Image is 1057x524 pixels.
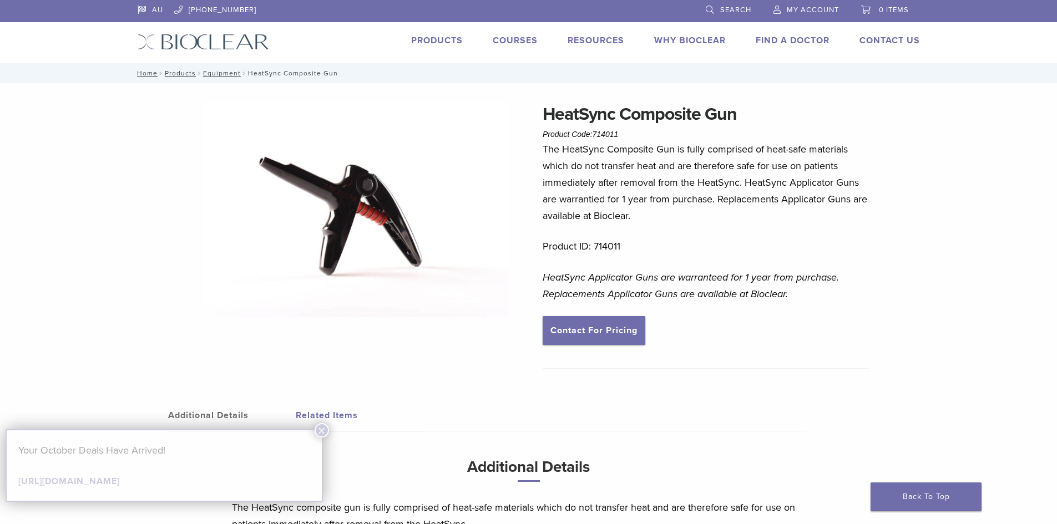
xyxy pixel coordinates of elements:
a: Find A Doctor [756,35,830,46]
span: / [241,70,248,76]
a: Resources [568,35,624,46]
em: HeatSync Applicator Guns are warranteed for 1 year from purchase. Replacements Applicator Guns ar... [543,271,839,300]
a: Courses [493,35,538,46]
p: Your October Deals Have Arrived! [18,442,310,459]
a: Additional Details [168,400,296,431]
span: 714011 [593,130,619,139]
a: [URL][DOMAIN_NAME] [18,476,120,487]
a: Home [134,69,158,77]
a: Back To Top [871,482,982,511]
h3: Additional Details [232,454,826,491]
h1: HeatSync Composite Gun [543,101,869,128]
a: Contact For Pricing [543,316,645,345]
p: Product ID: 714011 [543,238,869,255]
a: Products [165,69,196,77]
p: The HeatSync Composite Gun is fully comprised of heat-safe materials which do not transfer heat a... [543,141,869,224]
button: Close [315,423,329,437]
a: Products [411,35,463,46]
span: Product Code: [543,130,618,139]
span: Search [720,6,751,14]
span: My Account [787,6,839,14]
span: / [196,70,203,76]
span: / [158,70,165,76]
span: 0 items [879,6,909,14]
a: Contact Us [859,35,920,46]
a: Related Items [296,400,423,431]
img: Bioclear [138,34,269,50]
a: Equipment [203,69,241,77]
a: Why Bioclear [654,35,726,46]
nav: HeatSync Composite Gun [129,63,928,83]
img: HeatSync Composite Gun-1 [203,101,509,317]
